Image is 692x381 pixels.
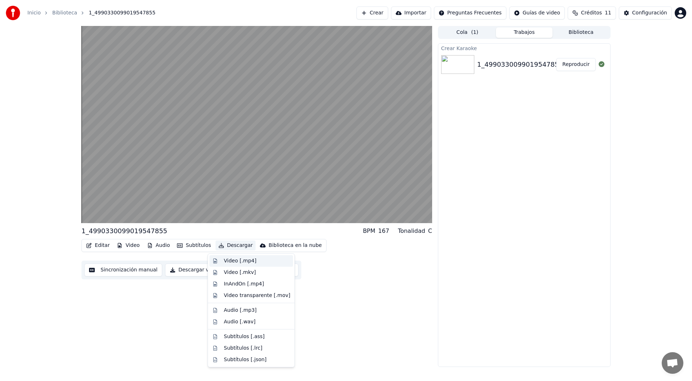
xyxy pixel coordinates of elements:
[89,9,155,17] span: 1_4990330099019547855
[224,307,257,314] div: Audio [.mp3]
[439,27,496,38] button: Cola
[509,6,565,19] button: Guías de video
[553,27,609,38] button: Biblioteca
[174,240,214,251] button: Subtítulos
[269,242,322,249] div: Biblioteca en la nube
[216,240,256,251] button: Descargar
[114,240,142,251] button: Video
[363,227,375,235] div: BPM
[556,58,596,71] button: Reproducir
[632,9,667,17] div: Configuración
[438,44,610,52] div: Crear Karaoke
[52,9,77,17] a: Biblioteca
[581,9,602,17] span: Créditos
[398,227,425,235] div: Tonalidad
[224,356,267,363] div: Subtítulos [.json]
[619,6,672,19] button: Configuración
[605,9,611,17] span: 11
[378,227,389,235] div: 167
[81,226,167,236] div: 1_4990330099019547855
[27,9,41,17] a: Inicio
[568,6,616,19] button: Créditos11
[224,292,290,299] div: Video transparente [.mov]
[428,227,432,235] div: C
[6,6,20,20] img: youka
[27,9,155,17] nav: breadcrumb
[224,280,264,288] div: InAndOn [.mp4]
[224,333,265,340] div: Subtítulos [.ass]
[391,6,431,19] button: Importar
[434,6,506,19] button: Preguntas Frecuentes
[224,257,256,265] div: Video [.mp4]
[224,345,262,352] div: Subtítulos [.lrc]
[477,59,563,70] div: 1_4990330099019547855
[471,29,478,36] span: ( 1 )
[356,6,388,19] button: Crear
[83,240,112,251] button: Editar
[165,263,224,276] button: Descargar video
[224,318,256,325] div: Audio [.wav]
[662,352,683,374] div: Chat abierto
[496,27,553,38] button: Trabajos
[84,263,162,276] button: Sincronización manual
[144,240,173,251] button: Audio
[224,269,256,276] div: Video [.mkv]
